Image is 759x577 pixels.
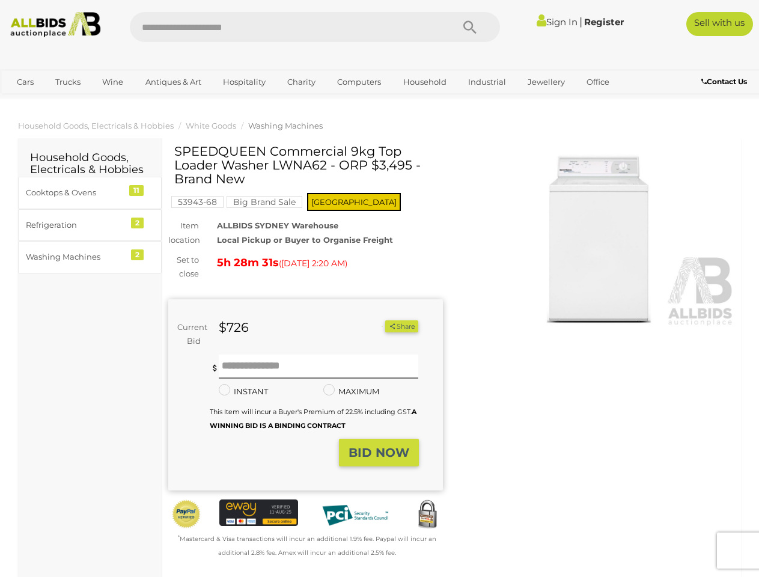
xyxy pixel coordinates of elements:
span: [DATE] 2:20 AM [281,258,345,269]
img: eWAY Payment Gateway [219,499,297,525]
a: Contact Us [701,75,750,88]
a: [GEOGRAPHIC_DATA] [55,92,156,112]
img: Official PayPal Seal [171,499,201,529]
a: Household [395,72,454,92]
strong: 5h 28m 31s [217,256,279,269]
a: Household Goods, Electricals & Hobbies [18,121,174,130]
div: 2 [131,218,144,228]
div: Washing Machines [26,250,125,264]
small: This Item will incur a Buyer's Premium of 22.5% including GST. [210,408,416,430]
div: 2 [131,249,144,260]
div: Cooktops & Ovens [26,186,125,200]
a: Big Brand Sale [227,197,302,207]
strong: BID NOW [349,445,409,460]
a: White Goods [186,121,236,130]
li: Watch this item [371,320,383,332]
mark: Big Brand Sale [227,196,302,208]
div: Set to close [159,253,208,281]
span: | [579,15,582,28]
button: Share [385,320,418,333]
a: Trucks [47,72,88,92]
button: Search [440,12,500,42]
b: Contact Us [701,77,747,86]
a: Jewellery [520,72,573,92]
a: Office [579,72,617,92]
img: Secured by Rapid SSL [412,499,442,530]
a: Cooktops & Ovens 11 [18,177,162,209]
h2: Household Goods, Electricals & Hobbies [30,152,150,176]
button: BID NOW [339,439,419,467]
img: Allbids.com.au [5,12,106,37]
mark: 53943-68 [171,196,224,208]
img: SPEEDQUEEN Commercial 9kg Top Loader Washer LWNA62 - ORP $3,495 - Brand New [461,150,736,327]
strong: $726 [219,320,249,335]
strong: ALLBIDS SYDNEY Warehouse [217,221,338,230]
a: Washing Machines [248,121,323,130]
span: [GEOGRAPHIC_DATA] [307,193,401,211]
a: Cars [9,72,41,92]
a: Washing Machines 2 [18,241,162,273]
strong: Local Pickup or Buyer to Organise Freight [217,235,393,245]
a: Register [584,16,624,28]
small: Mastercard & Visa transactions will incur an additional 1.9% fee. Paypal will incur an additional... [178,535,436,557]
a: Computers [329,72,389,92]
label: MAXIMUM [323,385,379,398]
a: Charity [279,72,323,92]
label: INSTANT [219,385,268,398]
img: PCI DSS compliant [316,499,394,531]
h1: SPEEDQUEEN Commercial 9kg Top Loader Washer LWNA62 - ORP $3,495 - Brand New [174,144,440,186]
a: Industrial [460,72,514,92]
span: ( ) [279,258,347,268]
a: Sell with us [686,12,753,36]
a: 53943-68 [171,197,224,207]
a: Refrigeration 2 [18,209,162,241]
div: Item location [159,219,208,247]
a: Wine [94,72,131,92]
a: Sign In [537,16,578,28]
div: Refrigeration [26,218,125,232]
a: Antiques & Art [138,72,209,92]
div: 11 [129,185,144,196]
a: Hospitality [215,72,273,92]
div: Current Bid [168,320,210,349]
a: Sports [9,92,49,112]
